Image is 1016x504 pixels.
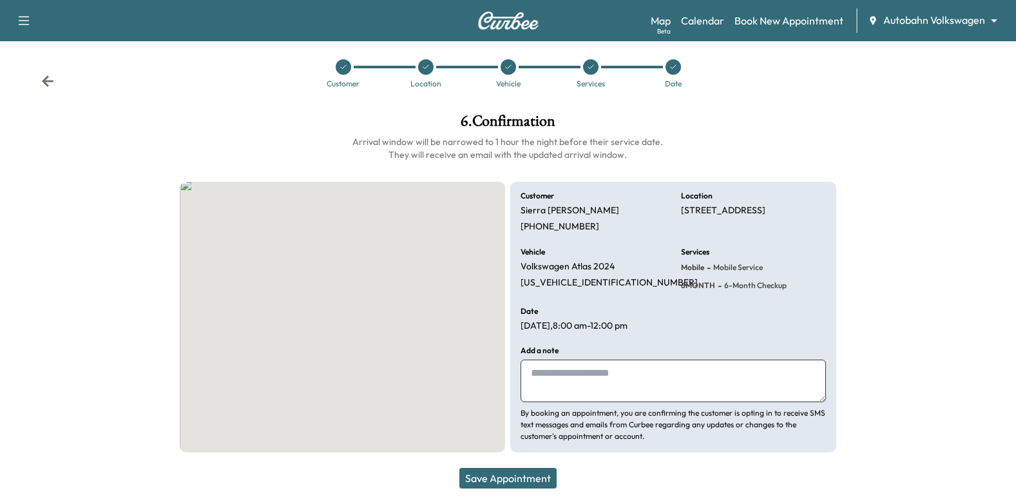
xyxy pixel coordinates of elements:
span: - [704,261,711,274]
div: Date [665,80,682,88]
p: [US_VEHICLE_IDENTIFICATION_NUMBER] [521,277,698,289]
div: Beta [657,26,671,36]
h1: 6 . Confirmation [180,113,836,135]
span: Mobile [681,262,704,273]
p: Sierra [PERSON_NAME] [521,205,619,217]
span: 6-month checkup [722,280,787,291]
h6: Location [681,192,713,200]
a: Calendar [681,13,724,28]
h6: Services [681,248,709,256]
h6: Add a note [521,347,559,354]
div: Back [41,75,54,88]
button: Save Appointment [459,468,557,489]
p: [STREET_ADDRESS] [681,205,765,217]
a: Book New Appointment [734,13,843,28]
p: [PHONE_NUMBER] [521,221,599,233]
p: By booking an appointment, you are confirming the customer is opting in to receive SMS text messa... [521,407,826,442]
span: Autobahn Volkswagen [883,13,985,28]
div: Vehicle [496,80,521,88]
p: [DATE] , 8:00 am - 12:00 pm [521,320,628,332]
p: Volkswagen Atlas 2024 [521,261,615,273]
div: Location [410,80,441,88]
span: Mobile Service [711,262,763,273]
div: Customer [327,80,359,88]
div: Services [577,80,605,88]
img: Curbee Logo [477,12,539,30]
h6: Arrival window will be narrowed to 1 hour the night before their service date. They will receive ... [180,135,836,161]
h6: Date [521,307,538,315]
span: 6MONTH [681,280,715,291]
h6: Customer [521,192,554,200]
span: - [715,279,722,292]
a: MapBeta [651,13,671,28]
h6: Vehicle [521,248,545,256]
